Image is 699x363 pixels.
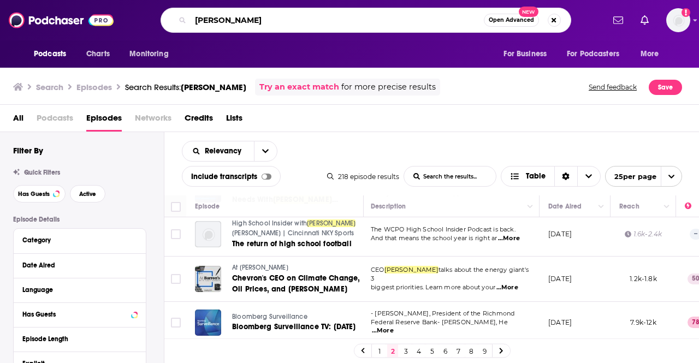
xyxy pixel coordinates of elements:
button: Column Actions [595,200,608,213]
button: open menu [560,44,635,64]
span: Toggle select row [171,318,181,328]
a: 1 [374,344,385,358]
h2: Filter By [13,145,43,156]
a: The return of high school football [232,239,362,249]
div: Search Results: [125,82,246,92]
a: Bloomberg Surveillance [232,312,362,322]
a: 2 [387,344,398,358]
span: [PERSON_NAME] [384,266,439,273]
span: Monitoring [129,46,168,62]
span: 1.2k-1.8k [630,275,657,283]
span: Networks [135,109,171,132]
div: Date Aired [22,261,130,269]
span: Podcasts [34,46,66,62]
a: At [PERSON_NAME] [232,263,362,273]
span: New [519,7,538,17]
div: 1.6k-2.4k [625,229,662,239]
span: ...More [496,283,518,292]
a: Chevron's CEO on Climate Change, Oil Prices, and [PERSON_NAME] [232,273,362,295]
button: open menu [122,44,182,64]
button: Category [22,233,137,247]
a: Credits [185,109,213,132]
a: 3 [400,344,411,358]
button: Active [70,185,105,203]
a: High School Insider with[PERSON_NAME][PERSON_NAME] | Cincinnati NKY Sports [232,219,362,238]
button: Save [649,80,682,95]
img: User Profile [666,8,690,32]
a: 9 [479,344,490,358]
span: biggest priorities. Learn more about your [371,283,495,291]
a: Try an exact match [259,81,339,93]
a: All [13,109,23,132]
a: 7 [453,344,464,358]
h3: Search [36,82,63,92]
span: Podcasts [37,109,73,132]
button: open menu [26,44,80,64]
a: 8 [466,344,477,358]
button: Choose View [501,166,601,187]
span: - [PERSON_NAME], President of the Richmond [371,310,514,317]
button: open menu [254,141,277,161]
div: Category [22,236,130,244]
button: open menu [496,44,560,64]
span: [PERSON_NAME] [307,219,356,227]
div: Language [22,286,130,294]
button: Column Actions [524,200,537,213]
div: Search podcasts, credits, & more... [161,8,571,33]
div: Date Aired [548,200,582,213]
a: 5 [426,344,437,358]
div: Episode Length [22,335,130,343]
a: Show notifications dropdown [636,11,653,29]
h2: Choose List sort [182,141,277,162]
button: Has Guests [22,307,137,321]
a: 6 [440,344,451,358]
span: For Podcasters [567,46,619,62]
span: Table [526,172,546,180]
span: High School Insider with [232,219,307,227]
p: [DATE] [548,274,572,283]
span: 7.9k-12k [630,318,656,326]
button: Column Actions [660,200,673,213]
span: Relevancy [205,147,245,155]
div: Sort Direction [554,166,577,186]
div: Episode [195,200,220,213]
h3: Episodes [76,82,112,92]
span: [PERSON_NAME] | Cincinnati NKY Sports [232,229,354,237]
span: The WCPO High School Insider Podcast is back. [371,225,516,233]
span: Logged in as MegnaMakan [666,8,690,32]
a: Lists [226,109,242,132]
button: Date Aired [22,258,137,272]
span: Charts [86,46,110,62]
a: Episodes [86,109,122,132]
button: Language [22,283,137,296]
span: for more precise results [341,81,436,93]
span: CEO [371,266,384,273]
span: ...More [372,326,394,335]
button: Open AdvancedNew [484,14,539,27]
button: Has Guests [13,185,66,203]
span: More [641,46,659,62]
a: Bloomberg Surveillance TV: [DATE] [232,322,362,332]
div: Reach [619,200,639,213]
span: The return of high school football [232,239,352,248]
span: Quick Filters [24,169,60,176]
span: At [PERSON_NAME] [232,264,288,271]
span: talks about the energy giant's 3 [371,266,529,282]
span: Toggle select row [171,229,181,239]
span: For Business [503,46,547,62]
span: Chevron's CEO on Climate Change, Oil Prices, and [PERSON_NAME] [232,273,360,294]
span: And that means the school year is right ar [371,234,497,242]
div: Description [371,200,406,213]
a: Charts [79,44,116,64]
svg: Email not verified [682,8,690,17]
span: ...More [498,234,520,243]
p: [DATE] [548,229,572,239]
span: Bloomberg Surveillance TV: [DATE] [232,322,356,331]
span: Toggle select row [171,274,181,284]
a: Show notifications dropdown [609,11,627,29]
img: Podchaser - Follow, Share and Rate Podcasts [9,10,114,31]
